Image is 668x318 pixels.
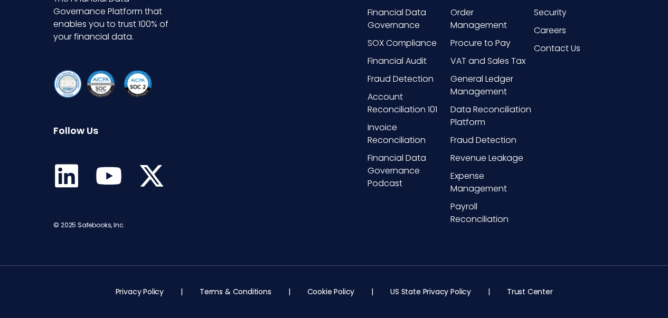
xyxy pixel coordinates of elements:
a: Expense Management [450,170,531,195]
a: Revenue Leakage [450,152,531,165]
a: Financial Data Governance [368,6,448,32]
a: Payroll Reconciliation [450,200,531,226]
p: | [288,286,290,297]
a: Financial Data Governance Podcast [368,152,448,190]
p: | [488,286,490,297]
span: VAT and Sales Tax [450,55,525,68]
a: Data Reconciliation Platform [450,103,531,129]
a: Invoice Reconciliation [368,121,448,147]
span: Contact Us [533,42,580,55]
span: Security [533,6,566,19]
a: Privacy Policy [116,286,164,297]
span: Careers [533,24,566,37]
p: | [371,286,373,297]
span: Procure to Pay [450,37,511,50]
a: Procure to Pay [450,37,531,50]
span: Fraud Detection [450,134,516,147]
a: Contact Us [533,42,614,55]
h6: Follow Us [53,125,170,137]
a: Fraud Detection [368,73,448,85]
a: Financial Audit [368,55,448,68]
a: Terms & Conditions [200,286,271,297]
a: General Ledger Management [450,73,531,98]
span: Fraud Detection [368,73,434,85]
a: SOX Compliance [368,37,448,50]
span: © 2025 Safebooks, Inc. [53,220,125,229]
span: Revenue Leakage [450,152,523,165]
a: VAT and Sales Tax [450,55,531,68]
p: | [181,286,183,297]
a: Fraud Detection [450,134,531,147]
span: Financial Audit [368,55,427,68]
a: Trust Center [507,286,553,297]
a: Order Management [450,6,531,32]
a: Security [533,6,614,19]
a: Account Reconciliation 101 [368,91,448,116]
span: SOX Compliance [368,37,437,50]
a: US State Privacy Policy [390,286,471,297]
a: Careers [533,24,614,37]
a: Cookie Policy [307,286,354,297]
